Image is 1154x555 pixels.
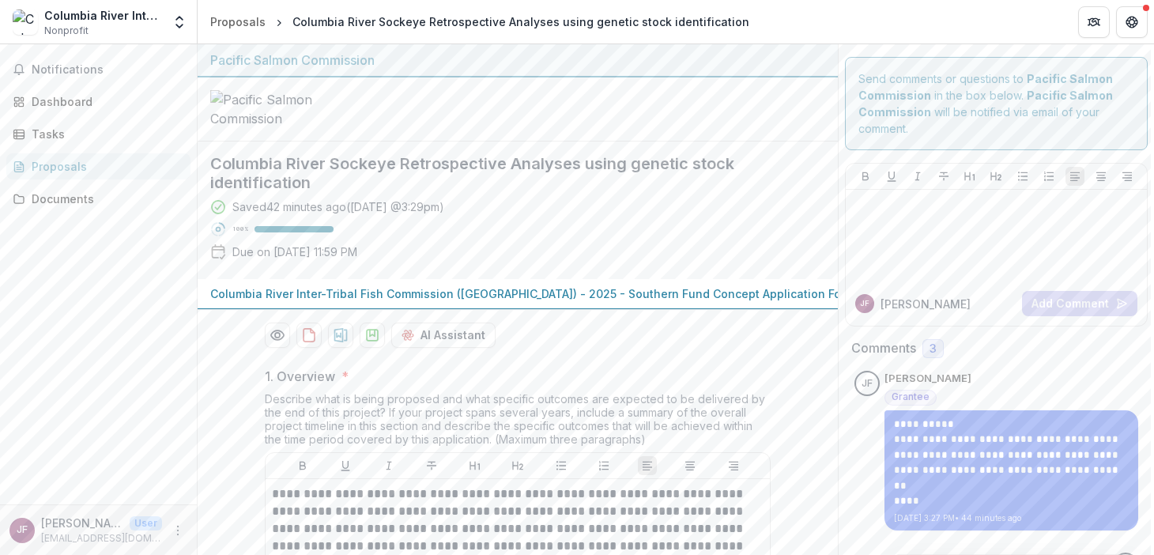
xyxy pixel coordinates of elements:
button: Preview cbce9120-cc03-4ba3-a8da-1f5ec398a096-0.pdf [265,323,290,348]
p: [PERSON_NAME] [884,371,971,387]
div: Send comments or questions to in the box below. will be notified via email of your comment. [845,57,1148,150]
p: Due on [DATE] 11:59 PM [232,244,357,260]
span: Nonprofit [44,24,89,38]
button: Notifications [6,57,190,82]
button: Ordered List [1039,167,1058,186]
p: [PERSON_NAME] [881,296,971,312]
p: 1. Overview [265,367,335,386]
button: Italicize [908,167,927,186]
button: Align Left [1065,167,1084,186]
div: Proposals [32,158,178,175]
button: Italicize [379,456,398,475]
span: 3 [930,342,937,356]
button: Bullet List [1013,167,1032,186]
div: Tasks [32,126,178,142]
p: [PERSON_NAME] [41,515,123,531]
button: Align Center [1092,167,1111,186]
button: Heading 1 [960,167,979,186]
a: Proposals [6,153,190,179]
a: Tasks [6,121,190,147]
button: Align Right [724,456,743,475]
button: Underline [882,167,901,186]
div: Describe what is being proposed and what specific outcomes are expected to be delivered by the en... [265,392,771,452]
span: Grantee [892,391,930,402]
button: Open entity switcher [168,6,190,38]
span: Notifications [32,63,184,77]
p: 100 % [232,224,248,235]
button: Heading 2 [986,167,1005,186]
div: Jeff Fryer [17,525,28,535]
button: download-proposal [296,323,322,348]
div: Pacific Salmon Commission [210,51,825,70]
a: Proposals [204,10,272,33]
div: Proposals [210,13,266,30]
div: Documents [32,191,178,207]
button: Align Left [638,456,657,475]
h2: Columbia River Sockeye Retrospective Analyses using genetic stock identification [210,154,800,192]
button: Align Center [681,456,700,475]
button: Strike [422,456,441,475]
button: More [168,521,187,540]
p: [EMAIL_ADDRESS][DOMAIN_NAME] [41,531,162,546]
a: Dashboard [6,89,190,115]
img: Columbia River Inter-Tribal Fish Commission (Portland) [13,9,38,35]
div: Saved 42 minutes ago ( [DATE] @ 3:29pm ) [232,198,444,215]
p: User [130,516,162,530]
button: Ordered List [594,456,613,475]
div: Dashboard [32,93,178,110]
button: download-proposal [360,323,385,348]
button: Bullet List [552,456,571,475]
button: Bold [293,456,312,475]
button: AI Assistant [391,323,496,348]
button: Bold [856,167,875,186]
div: Columbia River Inter-Tribal Fish Commission ([GEOGRAPHIC_DATA]) [44,7,162,24]
button: Underline [336,456,355,475]
nav: breadcrumb [204,10,756,33]
div: Jeff Fryer [862,379,873,389]
button: Heading 2 [508,456,527,475]
div: Jeff Fryer [860,300,869,308]
p: Columbia River Inter-Tribal Fish Commission ([GEOGRAPHIC_DATA]) - 2025 - Southern Fund Concept Ap... [210,285,886,302]
button: Add Comment [1022,291,1137,316]
a: Documents [6,186,190,212]
h2: Comments [851,341,916,356]
button: Get Help [1116,6,1148,38]
button: Align Right [1118,167,1137,186]
button: Strike [934,167,953,186]
div: Columbia River Sockeye Retrospective Analyses using genetic stock identification [292,13,749,30]
button: Heading 1 [466,456,485,475]
img: Pacific Salmon Commission [210,90,368,128]
button: download-proposal [328,323,353,348]
button: Partners [1078,6,1110,38]
p: [DATE] 3:27 PM • 44 minutes ago [894,512,1129,524]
